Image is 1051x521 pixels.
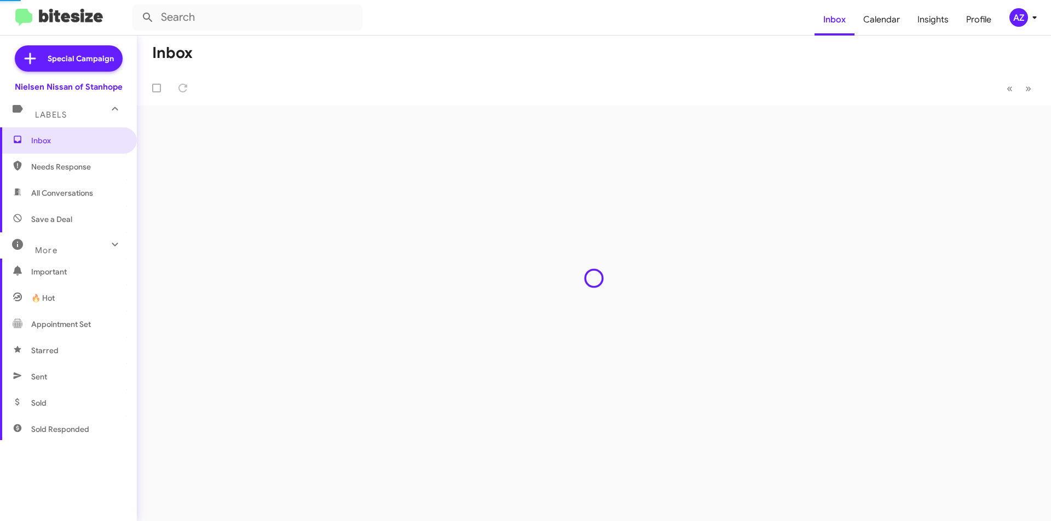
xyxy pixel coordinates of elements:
[1000,77,1019,99] button: Previous
[31,135,124,146] span: Inbox
[132,4,362,31] input: Search
[31,188,93,198] span: All Conversations
[31,371,47,382] span: Sent
[15,81,123,92] div: Nielsen Nissan of Stanhope
[31,345,59,356] span: Starred
[35,245,57,255] span: More
[31,424,89,435] span: Sold Responded
[815,4,854,36] a: Inbox
[909,4,957,36] a: Insights
[31,397,47,408] span: Sold
[854,4,909,36] a: Calendar
[31,292,55,303] span: 🔥 Hot
[152,44,193,62] h1: Inbox
[1007,81,1013,95] span: «
[31,161,124,172] span: Needs Response
[48,53,114,64] span: Special Campaign
[31,214,72,225] span: Save a Deal
[957,4,1000,36] a: Profile
[31,266,124,277] span: Important
[1001,77,1038,99] nav: Page navigation example
[35,110,67,120] span: Labels
[15,45,123,72] a: Special Campaign
[31,319,91,330] span: Appointment Set
[1019,77,1038,99] button: Next
[1000,8,1039,27] button: AZ
[1025,81,1031,95] span: »
[1009,8,1028,27] div: AZ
